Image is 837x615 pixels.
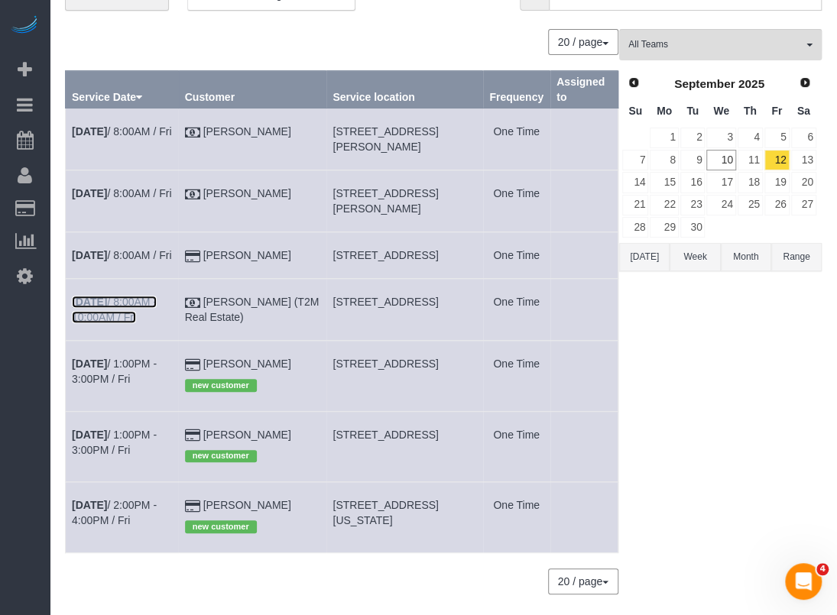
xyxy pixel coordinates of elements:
[550,170,618,232] td: Assigned to
[66,232,179,279] td: Schedule date
[203,187,291,199] a: [PERSON_NAME]
[72,296,107,308] b: [DATE]
[333,296,438,308] span: [STREET_ADDRESS]
[713,105,729,117] span: Wednesday
[674,77,735,90] span: September
[764,195,790,215] a: 26
[72,125,171,138] a: [DATE]/ 8:00AM / Fri
[203,358,291,370] a: [PERSON_NAME]
[622,150,648,170] a: 7
[764,150,790,170] a: 12
[185,128,200,138] i: Check Payment
[326,232,483,279] td: Service location
[483,341,550,411] td: Frequency
[203,429,291,441] a: [PERSON_NAME]
[185,296,320,323] a: [PERSON_NAME] (T2M Real Estate)
[178,71,326,108] th: Customer
[549,29,618,55] nav: Pagination navigation
[72,429,107,441] b: [DATE]
[623,73,644,94] a: Prev
[650,150,678,170] a: 8
[628,105,642,117] span: Sunday
[550,279,618,341] td: Assigned to
[548,29,618,55] button: 20 / page
[816,563,829,575] span: 4
[66,279,179,341] td: Schedule date
[797,105,810,117] span: Saturday
[72,499,157,526] a: [DATE]/ 2:00PM - 4:00PM / Fri
[72,187,107,199] b: [DATE]
[619,29,822,60] button: All Teams
[178,411,326,481] td: Customer
[66,411,179,481] td: Schedule date
[622,195,648,215] a: 21
[72,358,107,370] b: [DATE]
[706,150,735,170] a: 10
[178,341,326,411] td: Customer
[680,128,706,148] a: 2
[326,279,483,341] td: Service location
[650,217,678,238] a: 29
[203,249,291,261] a: [PERSON_NAME]
[657,105,672,117] span: Monday
[66,341,179,411] td: Schedule date
[628,38,803,51] span: All Teams
[738,172,763,193] a: 18
[622,217,648,238] a: 28
[72,358,157,385] a: [DATE]/ 1:00PM - 3:00PM / Fri
[333,249,438,261] span: [STREET_ADDRESS]
[333,499,438,526] span: [STREET_ADDRESS][US_STATE]
[185,430,200,441] i: Credit Card Payment
[738,128,763,148] a: 4
[799,76,811,89] span: Next
[622,172,648,193] a: 14
[794,73,816,94] a: Next
[680,150,706,170] a: 9
[483,279,550,341] td: Frequency
[326,170,483,232] td: Service location
[185,450,257,462] span: new customer
[550,341,618,411] td: Assigned to
[326,108,483,170] td: Service location
[72,429,157,456] a: [DATE]/ 1:00PM - 3:00PM / Fri
[738,195,763,215] a: 25
[185,360,200,371] i: Credit Card Payment
[771,105,782,117] span: Friday
[9,15,40,37] img: Automaid Logo
[791,128,816,148] a: 6
[203,499,291,511] a: [PERSON_NAME]
[483,170,550,232] td: Frequency
[680,195,706,215] a: 23
[483,71,550,108] th: Frequency
[66,71,179,108] th: Service Date
[72,249,107,261] b: [DATE]
[771,243,822,271] button: Range
[549,568,618,594] nav: Pagination navigation
[326,482,483,552] td: Service location
[619,243,670,271] button: [DATE]
[483,108,550,170] td: Frequency
[72,125,107,138] b: [DATE]
[66,170,179,232] td: Schedule date
[178,170,326,232] td: Customer
[326,341,483,411] td: Service location
[333,429,438,441] span: [STREET_ADDRESS]
[203,125,291,138] a: [PERSON_NAME]
[785,563,822,600] iframe: Intercom live chat
[66,108,179,170] td: Schedule date
[483,411,550,481] td: Frequency
[628,76,640,89] span: Prev
[721,243,771,271] button: Month
[706,172,735,193] a: 17
[550,411,618,481] td: Assigned to
[650,195,678,215] a: 22
[706,128,735,148] a: 3
[333,187,438,215] span: [STREET_ADDRESS][PERSON_NAME]
[178,108,326,170] td: Customer
[72,249,171,261] a: [DATE]/ 8:00AM / Fri
[66,482,179,552] td: Schedule date
[791,195,816,215] a: 27
[185,298,200,309] i: Check Payment
[550,108,618,170] td: Assigned to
